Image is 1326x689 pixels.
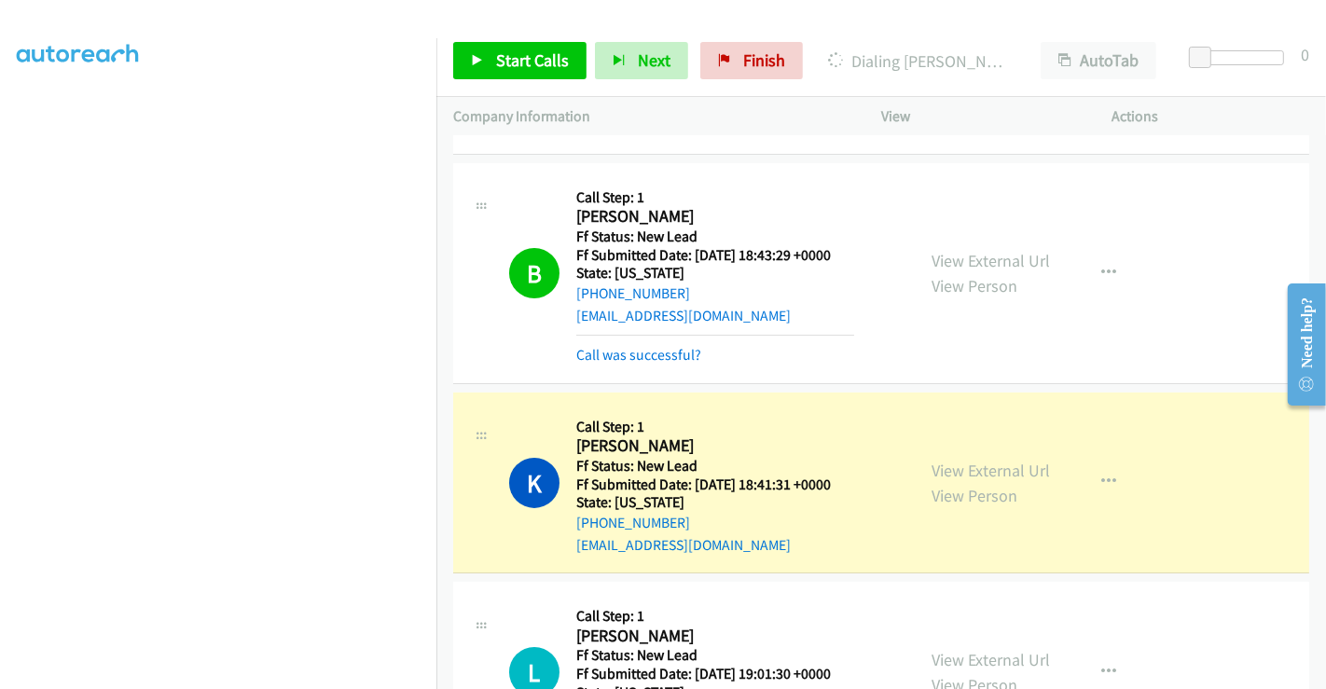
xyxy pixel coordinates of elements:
[576,626,831,647] h2: [PERSON_NAME]
[932,485,1017,506] a: View Person
[576,264,854,282] h5: State: [US_STATE]
[576,418,854,436] h5: Call Step: 1
[576,227,854,246] h5: Ff Status: New Lead
[1273,270,1326,419] iframe: Resource Center
[576,206,854,227] h2: [PERSON_NAME]
[1112,105,1310,128] p: Actions
[1301,42,1309,67] div: 0
[743,49,785,71] span: Finish
[576,284,690,302] a: [PHONE_NUMBER]
[932,250,1050,271] a: View External Url
[595,42,688,79] button: Next
[576,188,854,207] h5: Call Step: 1
[576,607,831,626] h5: Call Step: 1
[453,105,848,128] p: Company Information
[509,248,559,298] h1: B
[576,536,791,554] a: [EMAIL_ADDRESS][DOMAIN_NAME]
[576,646,831,665] h5: Ff Status: New Lead
[576,457,854,475] h5: Ff Status: New Lead
[828,48,1007,74] p: Dialing [PERSON_NAME]
[576,307,791,324] a: [EMAIL_ADDRESS][DOMAIN_NAME]
[576,435,854,457] h2: [PERSON_NAME]
[1041,42,1156,79] button: AutoTab
[932,275,1017,296] a: View Person
[496,49,569,71] span: Start Calls
[576,475,854,494] h5: Ff Submitted Date: [DATE] 18:41:31 +0000
[881,105,1079,128] p: View
[509,458,559,508] h1: K
[576,346,701,364] a: Call was successful?
[576,514,690,531] a: [PHONE_NUMBER]
[638,49,670,71] span: Next
[932,649,1050,670] a: View External Url
[932,460,1050,481] a: View External Url
[576,246,854,265] h5: Ff Submitted Date: [DATE] 18:43:29 +0000
[576,493,854,512] h5: State: [US_STATE]
[1198,50,1284,65] div: Delay between calls (in seconds)
[576,665,831,683] h5: Ff Submitted Date: [DATE] 19:01:30 +0000
[700,42,803,79] a: Finish
[453,42,587,79] a: Start Calls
